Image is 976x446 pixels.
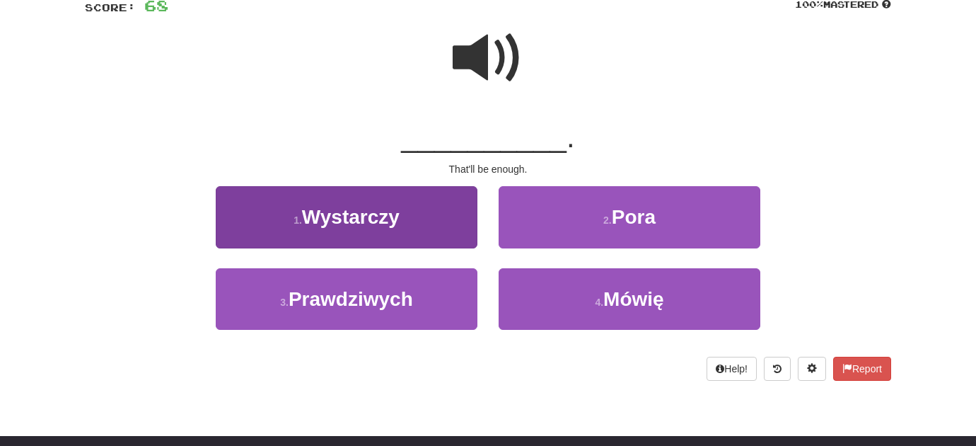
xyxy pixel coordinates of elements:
small: 1 . [294,215,302,226]
span: __________ [401,120,567,154]
span: Mówię [603,288,664,310]
span: Pora [612,206,656,228]
button: Report [833,357,891,381]
div: That'll be enough. [85,162,891,176]
span: Prawdziwych [289,288,413,310]
small: 4 . [595,297,603,308]
span: Wystarczy [302,206,400,228]
small: 2 . [603,215,612,226]
button: 4.Mówię [499,268,760,330]
span: . [567,120,575,154]
button: 2.Pora [499,186,760,248]
button: 1.Wystarczy [216,186,477,248]
small: 3 . [280,297,289,308]
button: 3.Prawdziwych [216,268,477,330]
button: Help! [707,357,757,381]
span: Score: [85,1,136,13]
button: Round history (alt+y) [764,357,791,381]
